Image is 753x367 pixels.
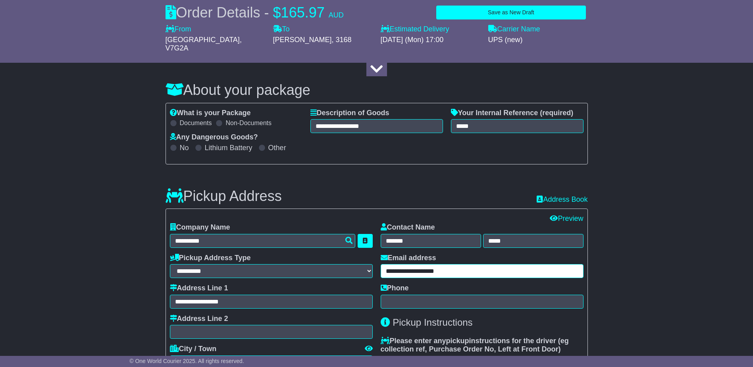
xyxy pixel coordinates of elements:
button: Save as New Draft [436,6,585,19]
span: [PERSON_NAME] [273,36,332,44]
label: Company Name [170,223,230,232]
label: Phone [381,284,409,293]
label: Any Dangerous Goods? [170,133,258,142]
span: Pickup Instructions [393,317,472,328]
label: Description of Goods [310,109,389,118]
span: pickup [446,337,469,345]
label: Carrier Name [488,25,540,34]
label: Other [268,144,286,153]
label: Non-Documents [225,119,272,127]
span: eg collection ref, Purchase Order No, Left at Front Door [381,337,569,353]
label: Address Line 2 [170,315,228,323]
div: Order Details - [166,4,344,21]
label: Your Internal Reference (required) [451,109,574,118]
label: To [273,25,290,34]
label: City / Town [170,345,217,353]
label: From [166,25,191,34]
label: Documents [180,119,212,127]
label: Contact Name [381,223,435,232]
span: $ [273,4,281,21]
span: © One World Courier 2025. All rights reserved. [129,358,244,364]
span: , V7G2A [166,36,242,52]
a: Address Book [537,195,587,204]
label: No [180,144,189,153]
span: 165.97 [281,4,325,21]
label: Pickup Address Type [170,254,251,263]
a: Preview [550,214,583,222]
label: Estimated Delivery [381,25,480,34]
span: , 3168 [332,36,352,44]
label: Address Line 1 [170,284,228,293]
label: Lithium Battery [205,144,252,153]
span: AUD [329,11,344,19]
div: [DATE] (Mon) 17:00 [381,36,480,44]
label: Please enter any instructions for the driver ( ) [381,337,584,354]
label: Email address [381,254,436,263]
label: What is your Package [170,109,251,118]
h3: Pickup Address [166,188,282,204]
span: [GEOGRAPHIC_DATA] [166,36,240,44]
div: UPS (new) [488,36,588,44]
h3: About your package [166,82,588,98]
